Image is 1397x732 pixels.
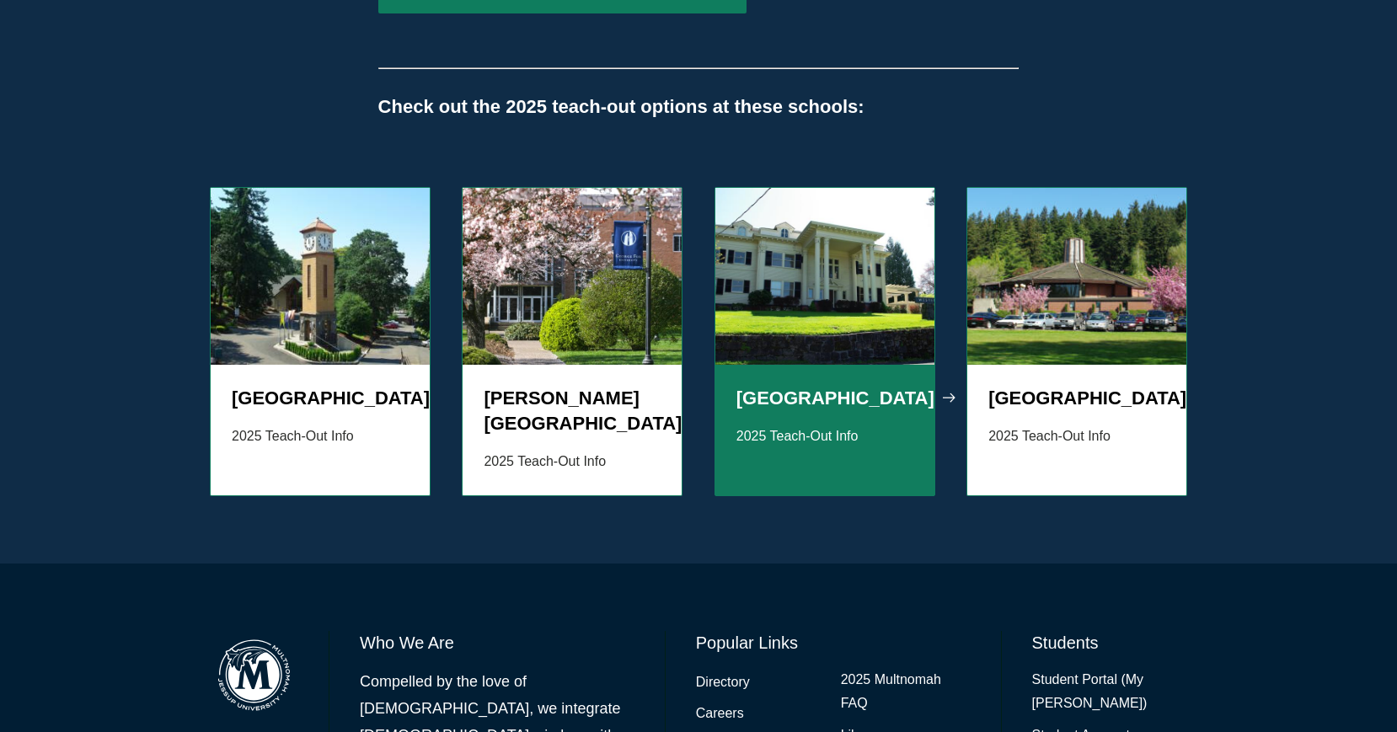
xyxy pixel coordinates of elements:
[988,386,1165,411] h5: [GEOGRAPHIC_DATA]
[736,386,913,411] h5: [GEOGRAPHIC_DATA]
[736,425,913,449] p: 2025 Teach-Out Info
[696,702,744,726] a: Careers
[696,631,971,655] h6: Popular Links
[1032,631,1187,655] h6: Students
[484,450,661,474] p: 2025 Teach-Out Info
[967,188,1186,365] img: mcguire_auditorium_at_warner_pacific_college_-_portland_oregon
[232,386,409,411] h5: [GEOGRAPHIC_DATA]
[211,188,430,365] img: By M.O. Stevens - Own work, CC BY-SA 3.0, https://commons.wikimedia.org/w/index.php?curid=7469256
[715,187,935,496] a: By M.O. Stevens - Own work, CC BY-SA 3.0, https://commons.wikimedia.org/w/index.php?curid=1920983...
[841,668,971,717] a: 2025 Multnomah FAQ
[696,671,750,695] a: Directory
[988,425,1165,449] p: 2025 Teach-Out Info
[1032,668,1187,717] a: Student Portal (My [PERSON_NAME])
[210,631,298,719] img: Multnomah Campus of Jessup University logo
[715,188,934,365] img: Western Seminary
[360,631,634,655] h6: Who We Are
[232,425,409,449] p: 2025 Teach-Out Info
[462,187,682,496] a: Cherry_blossoms_George_Fox [PERSON_NAME][GEOGRAPHIC_DATA] 2025 Teach-Out Info
[378,94,1020,120] h5: Check out the 2025 teach-out options at these schools:
[484,386,661,436] h5: [PERSON_NAME][GEOGRAPHIC_DATA]
[463,188,682,365] img: Cherry_blossoms_George_Fox
[210,187,431,496] a: By M.O. Stevens - Own work, CC BY-SA 3.0, https://commons.wikimedia.org/w/index.php?curid=7469256...
[966,187,1187,496] a: mcguire_auditorium_at_warner_pacific_college_-_portland_oregon [GEOGRAPHIC_DATA] 2025 Teach-Out Info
